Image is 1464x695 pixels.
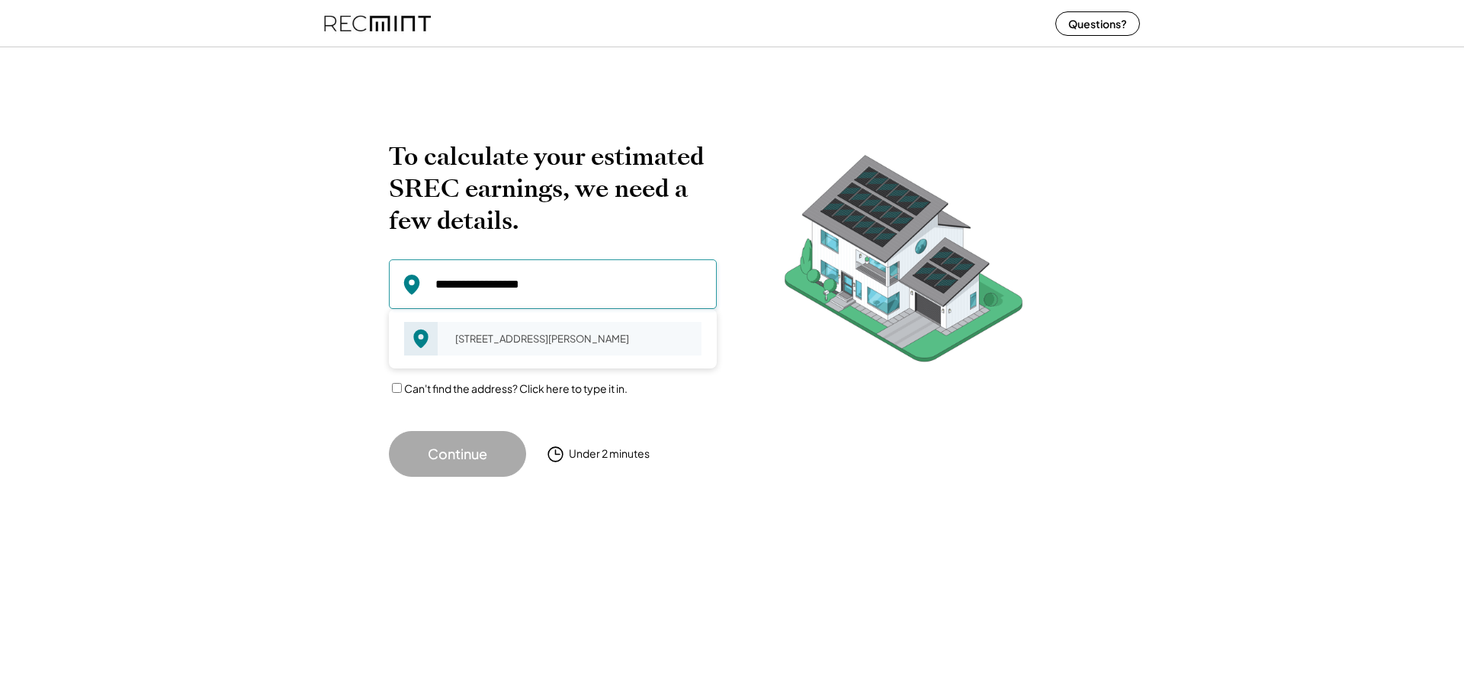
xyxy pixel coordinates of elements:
[324,3,431,43] img: recmint-logotype%403x%20%281%29.jpeg
[445,328,701,349] div: [STREET_ADDRESS][PERSON_NAME]
[389,140,717,236] h2: To calculate your estimated SREC earnings, we need a few details.
[569,446,650,462] div: Under 2 minutes
[755,140,1052,385] img: RecMintArtboard%207.png
[389,431,526,477] button: Continue
[1055,11,1140,36] button: Questions?
[404,381,628,395] label: Can't find the address? Click here to type it in.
